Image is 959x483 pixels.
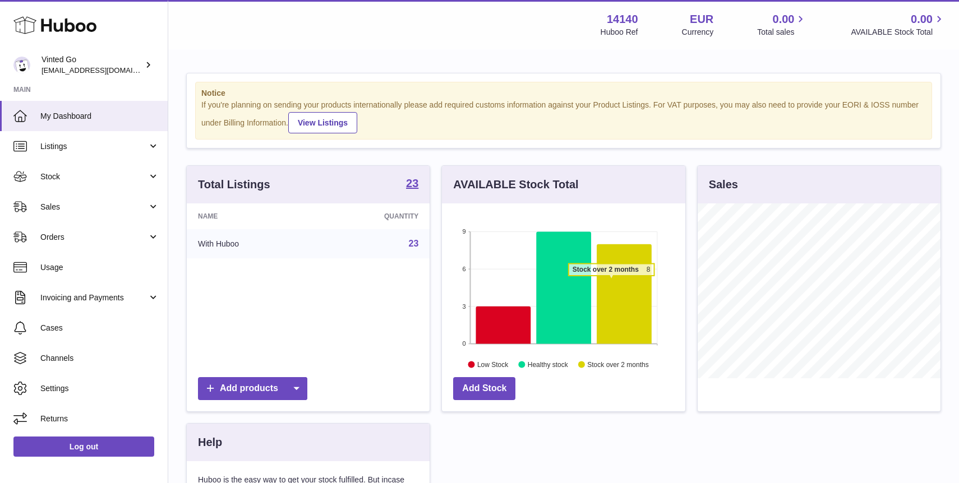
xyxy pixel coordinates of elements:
[851,27,946,38] span: AVAILABLE Stock Total
[453,377,515,400] a: Add Stock
[40,171,147,182] span: Stock
[453,177,578,192] h3: AVAILABLE Stock Total
[40,141,147,152] span: Listings
[201,88,926,99] strong: Notice
[187,229,315,258] td: With Huboo
[187,203,315,229] th: Name
[40,232,147,243] span: Orders
[463,228,466,235] text: 9
[528,360,569,368] text: Healthy stock
[40,323,159,333] span: Cases
[463,303,466,309] text: 3
[40,414,159,424] span: Returns
[40,292,147,303] span: Invoicing and Payments
[406,178,418,189] strong: 23
[690,12,713,27] strong: EUR
[13,57,30,73] img: giedre.bartusyte@vinted.com
[757,12,807,38] a: 0.00 Total sales
[201,100,926,133] div: If you're planning on sending your products internationally please add required customs informati...
[851,12,946,38] a: 0.00 AVAILABLE Stock Total
[40,353,159,364] span: Channels
[911,12,933,27] span: 0.00
[573,266,639,273] tspan: Stock over 2 months
[463,340,466,347] text: 0
[40,383,159,394] span: Settings
[682,27,714,38] div: Currency
[588,360,649,368] text: Stock over 2 months
[288,112,357,133] a: View Listings
[757,27,807,38] span: Total sales
[13,436,154,457] a: Log out
[647,266,651,273] tspan: 8
[709,177,738,192] h3: Sales
[198,377,307,400] a: Add products
[601,27,638,38] div: Huboo Ref
[40,202,147,212] span: Sales
[477,360,509,368] text: Low Stock
[406,178,418,191] a: 23
[198,435,222,450] h3: Help
[315,203,430,229] th: Quantity
[42,66,165,75] span: [EMAIL_ADDRESS][DOMAIN_NAME]
[409,239,419,248] a: 23
[198,177,270,192] h3: Total Listings
[42,54,142,76] div: Vinted Go
[40,262,159,273] span: Usage
[607,12,638,27] strong: 14140
[463,266,466,272] text: 6
[773,12,795,27] span: 0.00
[40,111,159,122] span: My Dashboard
